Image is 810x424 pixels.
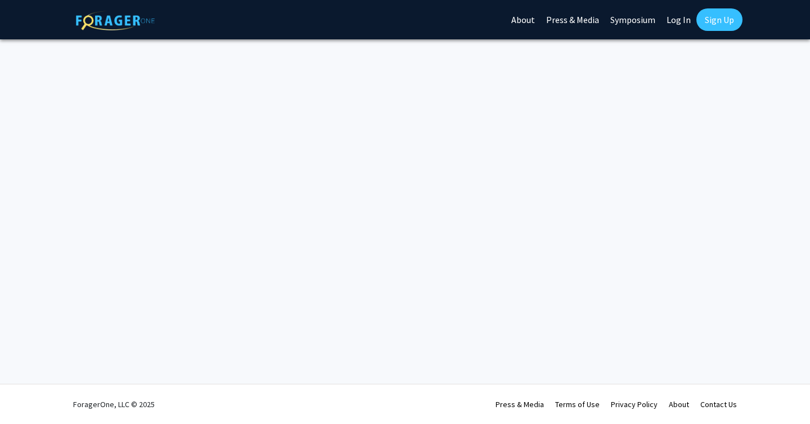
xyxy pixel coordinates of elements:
a: Privacy Policy [611,399,658,409]
div: ForagerOne, LLC © 2025 [73,385,155,424]
a: Terms of Use [555,399,600,409]
a: About [669,399,689,409]
img: ForagerOne Logo [76,11,155,30]
a: Sign Up [696,8,742,31]
a: Press & Media [496,399,544,409]
a: Contact Us [700,399,737,409]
